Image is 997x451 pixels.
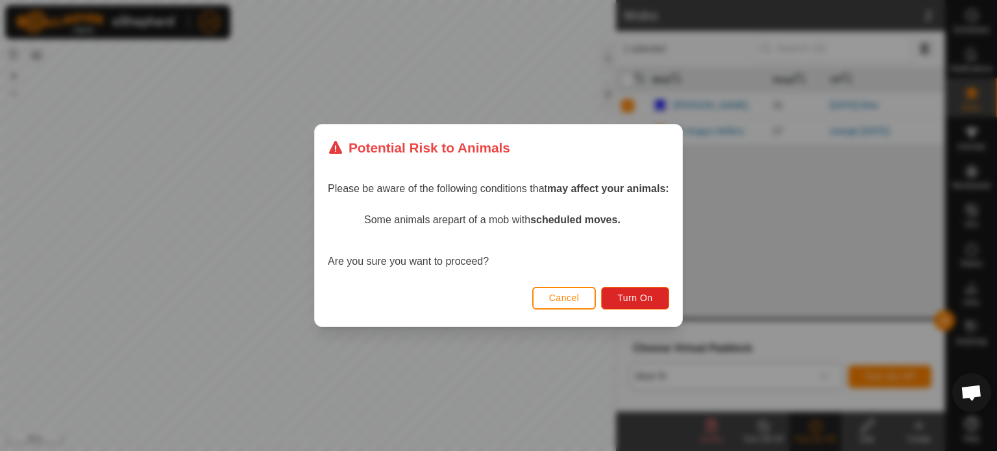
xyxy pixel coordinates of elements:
[952,373,991,412] div: Open chat
[328,212,669,269] div: Are you sure you want to proceed?
[549,293,580,303] span: Cancel
[328,183,669,194] span: Please be aware of the following conditions that
[364,212,669,228] p: Some animals are
[618,293,653,303] span: Turn On
[547,183,669,194] strong: may affect your animals:
[602,287,669,310] button: Turn On
[532,287,597,310] button: Cancel
[448,214,621,225] span: part of a mob with
[328,138,510,158] div: Potential Risk to Animals
[530,214,621,225] strong: scheduled moves.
